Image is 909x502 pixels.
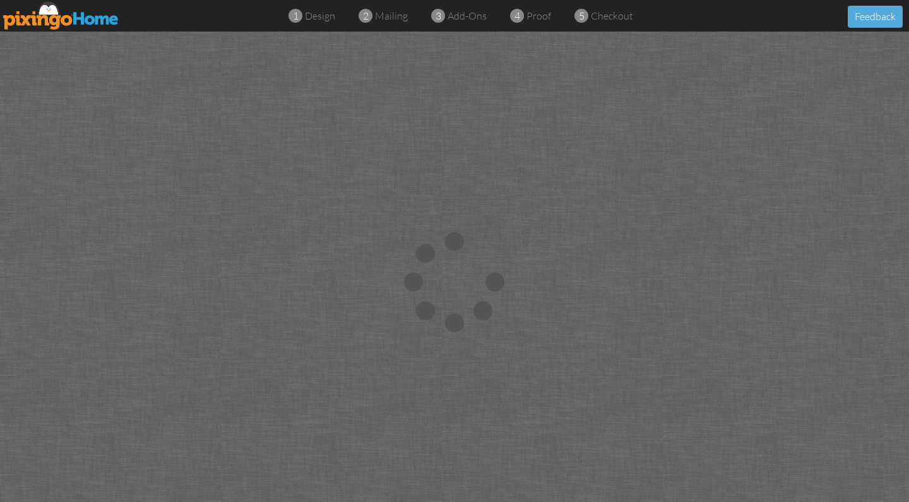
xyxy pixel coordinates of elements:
[591,9,633,22] span: checkout
[375,9,408,22] span: mailing
[363,9,369,23] span: 2
[305,9,335,22] span: design
[848,6,903,28] button: Feedback
[436,9,441,23] span: 3
[293,9,299,23] span: 1
[448,9,487,22] span: add-ons
[579,9,585,23] span: 5
[3,1,119,30] img: pixingo logo
[526,9,551,22] span: proof
[514,9,520,23] span: 4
